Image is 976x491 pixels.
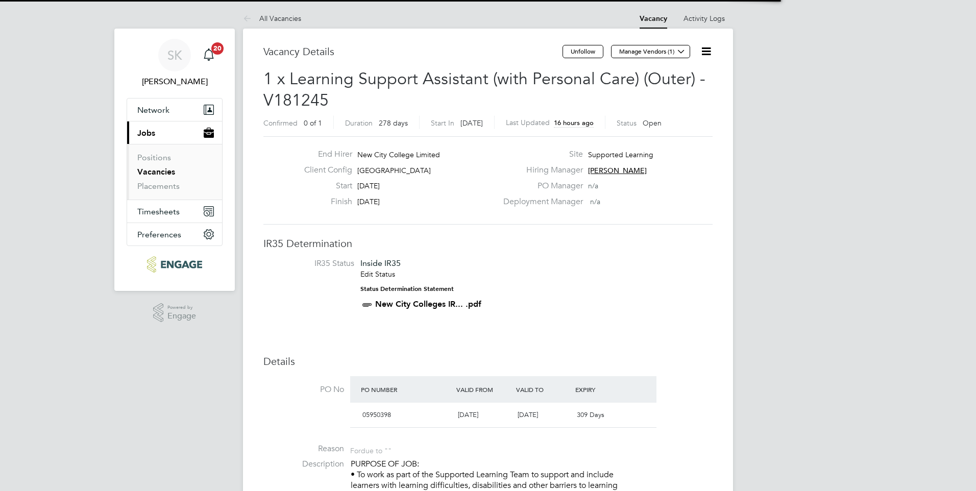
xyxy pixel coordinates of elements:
nav: Main navigation [114,29,235,291]
label: PO No [263,384,344,395]
div: For due to "" [350,444,392,455]
span: [DATE] [460,118,483,128]
span: [GEOGRAPHIC_DATA] [357,166,431,175]
label: Finish [296,197,352,207]
a: Activity Logs [684,14,725,23]
a: SK[PERSON_NAME] [127,39,223,88]
div: PO Number [358,380,454,399]
span: Supported Learning [588,150,653,159]
span: 278 days [379,118,408,128]
span: n/a [588,181,598,190]
label: Hiring Manager [497,165,583,176]
a: Vacancies [137,167,175,177]
span: Powered by [167,303,196,312]
a: New City Colleges IR... .pdf [375,299,481,309]
h3: Vacancy Details [263,45,563,58]
button: Preferences [127,223,222,245]
a: Go to home page [127,256,223,273]
label: Start In [431,118,454,128]
span: [DATE] [518,410,538,419]
span: [DATE] [458,410,478,419]
button: Network [127,99,222,121]
span: 20 [211,42,224,55]
h3: Details [263,355,713,368]
div: Valid To [514,380,573,399]
label: Client Config [296,165,352,176]
span: Engage [167,312,196,321]
span: [DATE] [357,181,380,190]
label: Start [296,181,352,191]
span: 05950398 [362,410,391,419]
div: Valid From [454,380,514,399]
label: Confirmed [263,118,298,128]
label: Status [617,118,637,128]
span: [DATE] [357,197,380,206]
span: [PERSON_NAME] [588,166,647,175]
span: 1 x Learning Support Assistant (with Personal Care) (Outer) - V181245 [263,69,705,110]
a: Edit Status [360,269,395,279]
button: Timesheets [127,200,222,223]
span: 309 Days [577,410,604,419]
span: Open [643,118,662,128]
span: 16 hours ago [554,118,594,127]
strong: Status Determination Statement [360,285,454,292]
img: ncclondon-logo-retina.png [147,256,202,273]
label: Description [263,459,344,470]
span: Jobs [137,128,155,138]
label: Site [497,149,583,160]
span: Network [137,105,169,115]
span: 0 of 1 [304,118,322,128]
label: Deployment Manager [497,197,583,207]
a: Powered byEngage [153,303,197,323]
div: Jobs [127,144,222,200]
button: Jobs [127,121,222,144]
a: All Vacancies [243,14,301,23]
a: Positions [137,153,171,162]
label: Reason [263,444,344,454]
a: Placements [137,181,180,191]
span: Sheeba Kurian [127,76,223,88]
button: Manage Vendors (1) [611,45,690,58]
label: End Hirer [296,149,352,160]
label: IR35 Status [274,258,354,269]
span: Preferences [137,230,181,239]
a: 20 [199,39,219,71]
h3: IR35 Determination [263,237,713,250]
span: n/a [590,197,600,206]
span: SK [167,48,182,62]
button: Unfollow [563,45,603,58]
span: Inside IR35 [360,258,401,268]
span: Timesheets [137,207,180,216]
a: Vacancy [640,14,667,23]
div: Expiry [573,380,632,399]
label: PO Manager [497,181,583,191]
label: Duration [345,118,373,128]
label: Last Updated [506,118,550,127]
span: New City College Limited [357,150,440,159]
